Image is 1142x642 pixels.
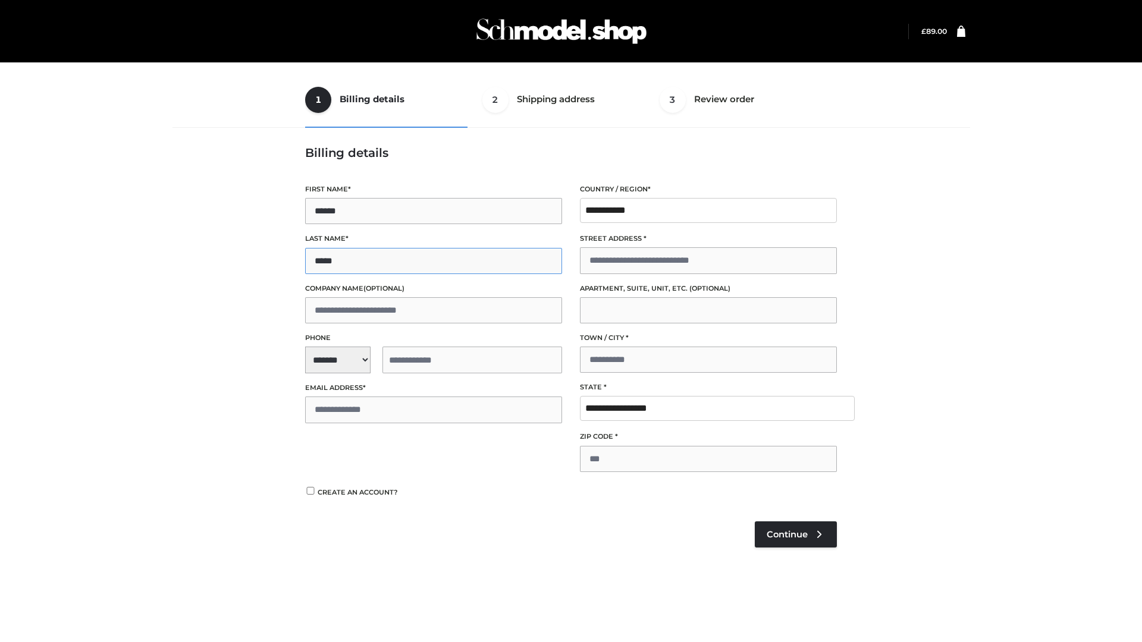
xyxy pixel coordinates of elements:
h3: Billing details [305,146,837,160]
span: Continue [767,529,808,540]
a: £89.00 [921,27,947,36]
label: Company name [305,283,562,294]
label: Country / Region [580,184,837,195]
label: ZIP Code [580,431,837,442]
span: (optional) [363,284,404,292]
span: £ [921,27,926,36]
img: Schmodel Admin 964 [472,8,651,55]
span: Create an account? [318,488,398,496]
span: (optional) [689,284,730,292]
input: Create an account? [305,487,316,495]
label: Street address [580,233,837,244]
a: Continue [755,521,837,547]
label: State [580,382,837,393]
bdi: 89.00 [921,27,947,36]
label: Apartment, suite, unit, etc. [580,283,837,294]
label: First name [305,184,562,195]
label: Email address [305,382,562,394]
label: Last name [305,233,562,244]
label: Phone [305,332,562,344]
label: Town / City [580,332,837,344]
